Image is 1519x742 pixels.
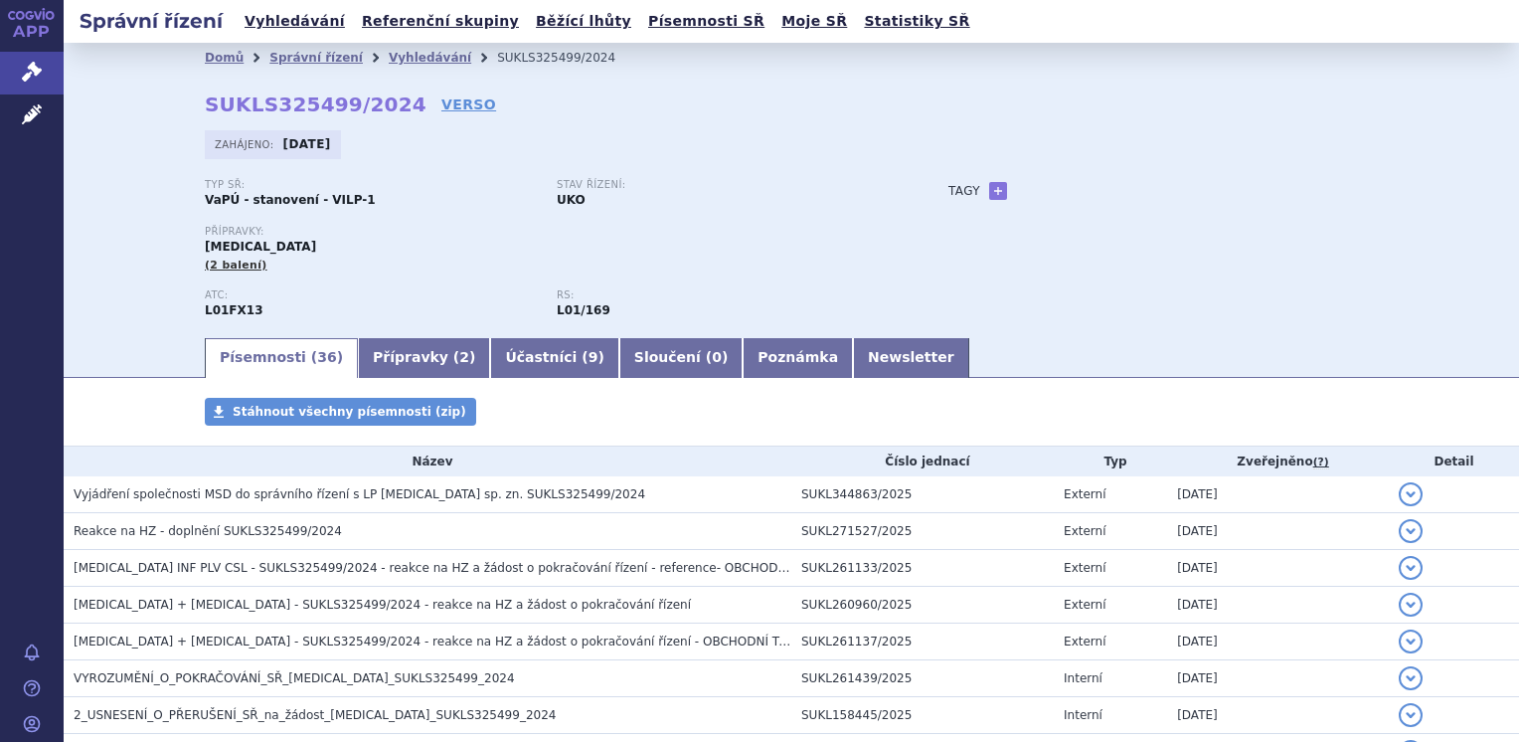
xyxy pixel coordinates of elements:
[205,338,358,378] a: Písemnosti (36)
[557,289,889,301] p: RS:
[205,226,909,238] p: Přípravky:
[1167,697,1389,734] td: [DATE]
[64,7,239,35] h2: Správní řízení
[791,447,1054,476] th: Číslo jednací
[1064,524,1105,538] span: Externí
[791,550,1054,587] td: SUKL261133/2025
[853,338,969,378] a: Newsletter
[791,587,1054,624] td: SUKL260960/2025
[775,8,853,35] a: Moje SŘ
[1399,556,1423,580] button: detail
[1167,660,1389,697] td: [DATE]
[1399,519,1423,543] button: detail
[791,660,1054,697] td: SUKL261439/2025
[233,405,466,419] span: Stáhnout všechny písemnosti (zip)
[1399,703,1423,727] button: detail
[1167,587,1389,624] td: [DATE]
[1399,593,1423,617] button: detail
[712,349,722,365] span: 0
[1064,708,1102,722] span: Interní
[948,179,980,203] h3: Tagy
[1167,447,1389,476] th: Zveřejněno
[205,398,476,426] a: Stáhnout všechny písemnosti (zip)
[459,349,469,365] span: 2
[1064,487,1105,501] span: Externí
[239,8,351,35] a: Vyhledávání
[1399,630,1423,653] button: detail
[989,182,1007,200] a: +
[205,240,316,254] span: [MEDICAL_DATA]
[269,51,363,65] a: Správní řízení
[1064,598,1105,612] span: Externí
[557,179,889,191] p: Stav řízení:
[205,303,263,317] strong: ENFORTUMAB VEDOTIN
[205,259,267,272] span: (2 balení)
[74,487,645,501] span: Vyjádření společnosti MSD do správního řízení s LP PADCEV sp. zn. SUKLS325499/2024
[283,137,331,151] strong: [DATE]
[791,624,1054,660] td: SUKL261137/2025
[1064,561,1105,575] span: Externí
[743,338,853,378] a: Poznámka
[858,8,975,35] a: Statistiky SŘ
[205,51,244,65] a: Domů
[642,8,770,35] a: Písemnosti SŘ
[74,708,556,722] span: 2_USNESENÍ_O_PŘERUŠENÍ_SŘ_na_žádost_PADCEV_SUKLS325499_2024
[589,349,598,365] span: 9
[1167,476,1389,513] td: [DATE]
[389,51,471,65] a: Vyhledávání
[791,697,1054,734] td: SUKL158445/2025
[205,289,537,301] p: ATC:
[441,94,496,114] a: VERSO
[619,338,743,378] a: Sloučení (0)
[1167,624,1389,660] td: [DATE]
[74,598,691,612] span: Padcev + Keytruda - SUKLS325499/2024 - reakce na HZ a žádost o pokračování řízení
[791,476,1054,513] td: SUKL344863/2025
[1399,482,1423,506] button: detail
[1167,550,1389,587] td: [DATE]
[356,8,525,35] a: Referenční skupiny
[74,524,342,538] span: Reakce na HZ - doplnění SUKLS325499/2024
[557,193,586,207] strong: UKO
[317,349,336,365] span: 36
[74,561,857,575] span: PADCEV INF PLV CSL - SUKLS325499/2024 - reakce na HZ a žádost o pokračování řízení - reference- O...
[497,43,641,73] li: SUKLS325499/2024
[358,338,490,378] a: Přípravky (2)
[557,303,610,317] strong: enfortumab vedotin
[74,635,835,649] span: Padcev + Keytruda - SUKLS325499/2024 - reakce na HZ a žádost o pokračování řízení - OBCHODNÍ TAJE...
[1399,666,1423,690] button: detail
[1064,671,1102,685] span: Interní
[205,179,537,191] p: Typ SŘ:
[215,136,277,152] span: Zahájeno:
[1389,447,1519,476] th: Detail
[64,447,791,476] th: Název
[530,8,637,35] a: Běžící lhůty
[1313,456,1329,469] abbr: (?)
[791,513,1054,550] td: SUKL271527/2025
[74,671,515,685] span: VYROZUMĚNÍ_O_POKRAČOVÁNÍ_SŘ_PADCEV_SUKLS325499_2024
[1167,513,1389,550] td: [DATE]
[1054,447,1167,476] th: Typ
[205,193,376,207] strong: VaPÚ - stanovení - VILP-1
[490,338,618,378] a: Účastníci (9)
[205,93,426,116] strong: SUKLS325499/2024
[1064,635,1105,649] span: Externí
